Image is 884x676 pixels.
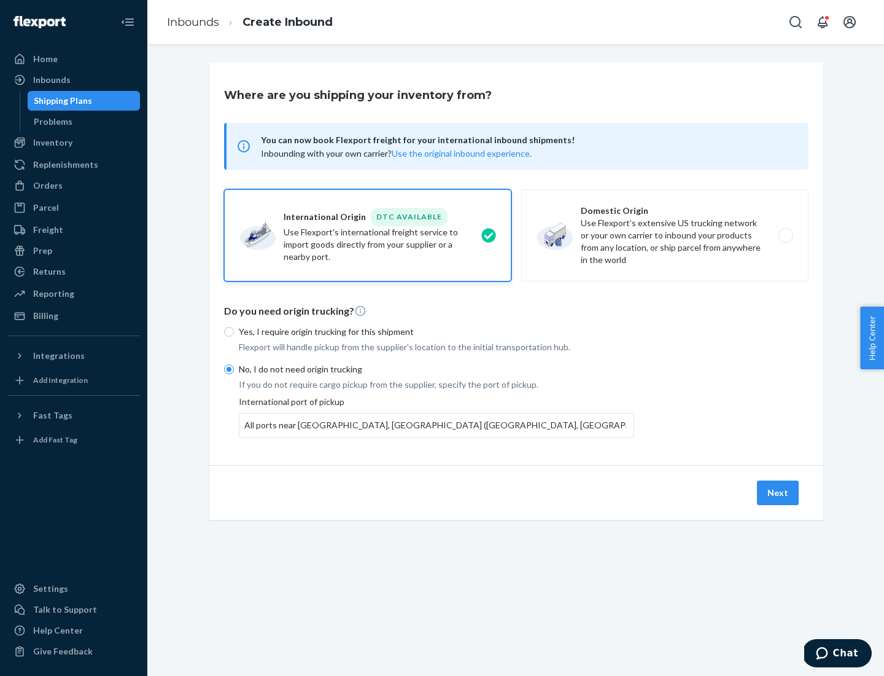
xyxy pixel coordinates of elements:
[7,262,140,281] a: Returns
[157,4,343,41] ol: breadcrumbs
[7,346,140,366] button: Integrations
[239,379,634,391] p: If you do not require cargo pickup from the supplier, specify the port of pickup.
[33,310,58,322] div: Billing
[33,409,72,422] div: Fast Tags
[33,434,77,445] div: Add Fast Tag
[28,91,141,111] a: Shipping Plans
[7,621,140,640] a: Help Center
[33,179,63,192] div: Orders
[33,53,58,65] div: Home
[33,74,71,86] div: Inbounds
[33,136,72,149] div: Inventory
[837,10,862,34] button: Open account menu
[7,155,140,175] a: Replenishments
[7,284,140,304] a: Reporting
[7,49,140,69] a: Home
[167,15,219,29] a: Inbounds
[261,148,532,159] span: Inbounding with your own carrier?
[239,341,634,353] p: Flexport will handle pickup from the supplier's location to the initial transportation hub.
[7,220,140,240] a: Freight
[115,10,140,34] button: Close Navigation
[7,176,140,195] a: Orders
[7,371,140,390] a: Add Integration
[28,112,141,132] a: Problems
[7,70,140,90] a: Inbounds
[860,307,884,369] button: Help Center
[34,116,72,128] div: Problems
[7,579,140,599] a: Settings
[810,10,835,34] button: Open notifications
[14,16,66,28] img: Flexport logo
[757,481,799,505] button: Next
[239,396,634,438] div: International port of pickup
[224,304,808,318] p: Do you need origin trucking?
[33,288,74,300] div: Reporting
[7,430,140,450] a: Add Fast Tag
[33,603,97,616] div: Talk to Support
[242,15,333,29] a: Create Inbound
[33,645,93,658] div: Give Feedback
[33,624,83,637] div: Help Center
[239,363,634,375] p: No, I do not need origin trucking
[33,245,52,257] div: Prep
[33,265,66,278] div: Returns
[33,375,88,385] div: Add Integration
[224,364,234,374] input: No, I do not need origin trucking
[7,198,140,218] a: Parcel
[33,224,63,236] div: Freight
[7,306,140,326] a: Billing
[392,147,532,160] button: Use the original inbound experience.
[7,642,140,661] button: Give Feedback
[7,406,140,425] button: Fast Tags
[34,95,92,107] div: Shipping Plans
[224,87,492,103] h3: Where are you shipping your inventory from?
[33,583,68,595] div: Settings
[7,241,140,261] a: Prep
[33,202,59,214] div: Parcel
[7,133,140,152] a: Inventory
[33,159,98,171] div: Replenishments
[261,133,794,147] span: You can now book Flexport freight for your international inbound shipments!
[783,10,808,34] button: Open Search Box
[224,327,234,337] input: Yes, I require origin trucking for this shipment
[33,350,85,362] div: Integrations
[804,639,872,670] iframe: Opens a widget where you can chat to one of our agents
[7,600,140,619] button: Talk to Support
[239,326,634,338] p: Yes, I require origin trucking for this shipment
